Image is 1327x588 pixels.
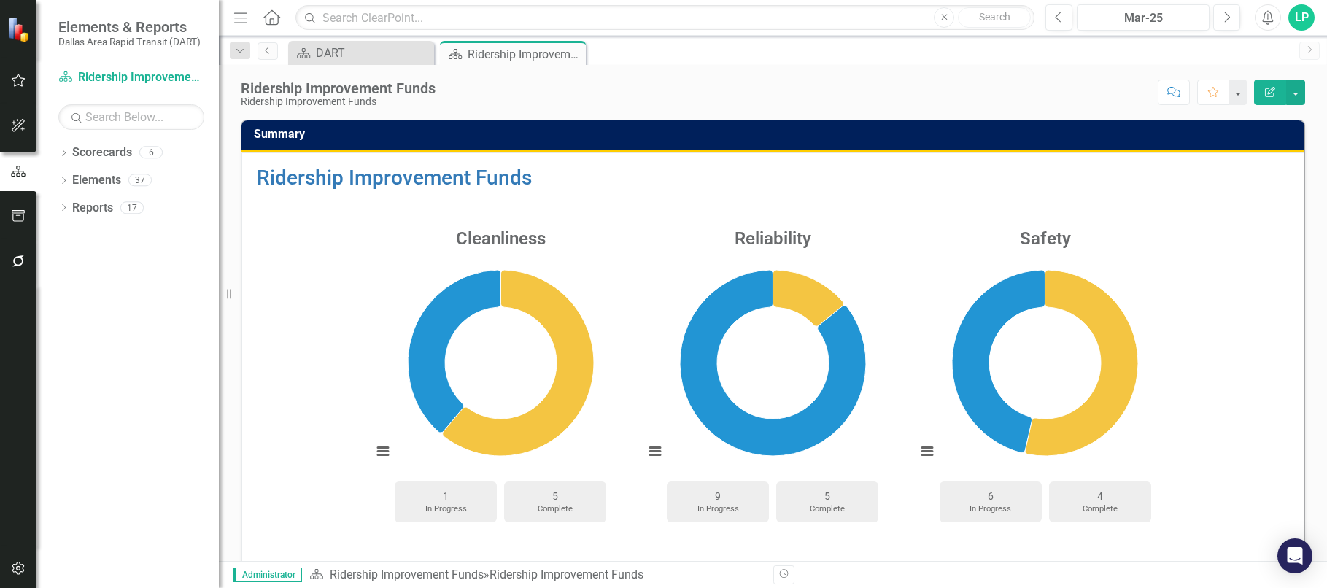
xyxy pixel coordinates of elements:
[72,200,113,217] a: Reports
[7,17,33,42] img: ClearPoint Strategy
[120,201,144,214] div: 17
[490,568,643,581] div: Ridership Improvement Funds
[72,144,132,161] a: Scorecards
[637,255,909,474] div: Chart. Highcharts interactive chart.
[468,45,582,63] div: Ridership Improvement Funds
[1082,9,1204,27] div: Mar-25
[680,270,866,456] path: Remaining, 46,047,063.22.
[645,441,665,462] button: View chart menu, Chart
[72,172,121,189] a: Elements
[365,229,637,248] h3: Cleanliness
[637,255,909,474] svg: Interactive chart
[402,503,490,515] div: In Progress
[241,96,436,107] div: Ridership Improvement Funds
[958,7,1031,28] button: Search
[58,36,201,47] small: Dallas Area Rapid Transit (DART)
[1025,270,1138,456] path: Expended, 23,235,939.29.
[952,270,1045,453] path: Remaining, 20,145,058.71.
[330,568,484,581] a: Ridership Improvement Funds
[637,229,909,248] h3: Reliability
[1277,538,1312,573] div: Open Intercom Messenger
[128,174,152,187] div: 37
[909,255,1181,474] div: Chart. Highcharts interactive chart.
[511,489,599,503] div: 5
[402,489,490,503] div: 1
[947,503,1034,515] div: In Progress
[241,80,436,96] div: Ridership Improvement Funds
[309,567,762,584] div: »
[373,441,393,462] button: View chart menu, Chart
[1077,4,1210,31] button: Mar-25
[292,44,430,62] a: DART
[674,489,762,503] div: 9
[58,104,204,130] input: Search Below...
[58,69,204,86] a: Ridership Improvement Funds
[58,18,201,36] span: Elements & Reports
[295,5,1034,31] input: Search ClearPoint...
[1056,489,1144,503] div: 4
[365,255,637,474] svg: Interactive chart
[979,11,1010,23] span: Search
[909,229,1181,248] h3: Safety
[773,270,843,326] path: Expended, 7,561,283.78.
[365,255,637,474] div: Chart. Highcharts interactive chart.
[909,255,1181,474] svg: Interactive chart
[1288,4,1315,31] button: LP
[1056,503,1144,515] div: Complete
[257,166,532,190] a: Ridership Improvement Funds
[233,568,302,582] span: Administrator
[139,147,163,159] div: 6
[674,503,762,515] div: In Progress
[511,503,599,515] div: Complete
[784,489,871,503] div: 5
[947,489,1034,503] div: 6
[917,441,937,462] button: View chart menu, Chart
[316,44,430,62] div: DART
[442,270,593,456] path: Expended, 2,394,331.52.
[784,503,871,515] div: Complete
[254,128,1297,141] h3: Summary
